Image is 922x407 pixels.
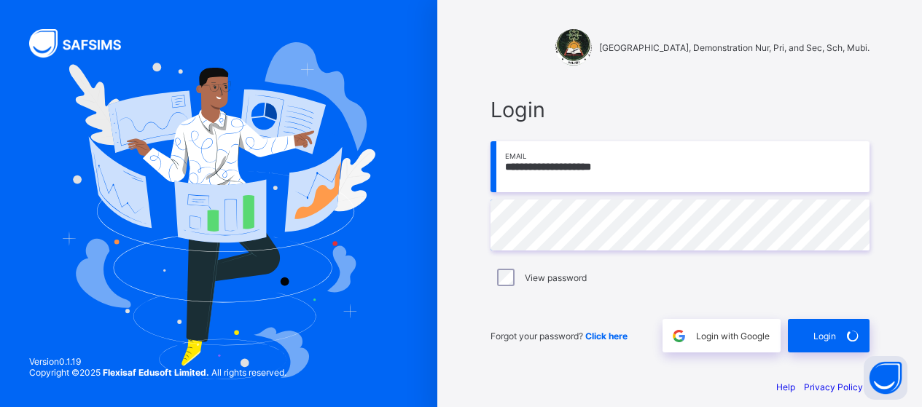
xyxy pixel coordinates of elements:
a: Privacy Policy [804,382,863,392]
label: View password [525,272,587,283]
strong: Flexisaf Edusoft Limited. [103,367,209,378]
span: Version 0.1.19 [29,356,286,367]
img: Hero Image [62,42,376,379]
img: google.396cfc9801f0270233282035f929180a.svg [671,328,687,344]
span: Login [813,331,836,341]
span: Forgot your password? [491,331,628,341]
span: Login [491,97,870,122]
a: Help [776,382,795,392]
img: SAFSIMS Logo [29,29,138,58]
span: [GEOGRAPHIC_DATA], Demonstration Nur, Pri, and Sec, Sch, Mubi. [599,42,870,53]
button: Open asap [864,356,907,400]
span: Login with Google [696,331,770,341]
span: Copyright © 2025 All rights reserved. [29,367,286,378]
a: Click here [585,331,628,341]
